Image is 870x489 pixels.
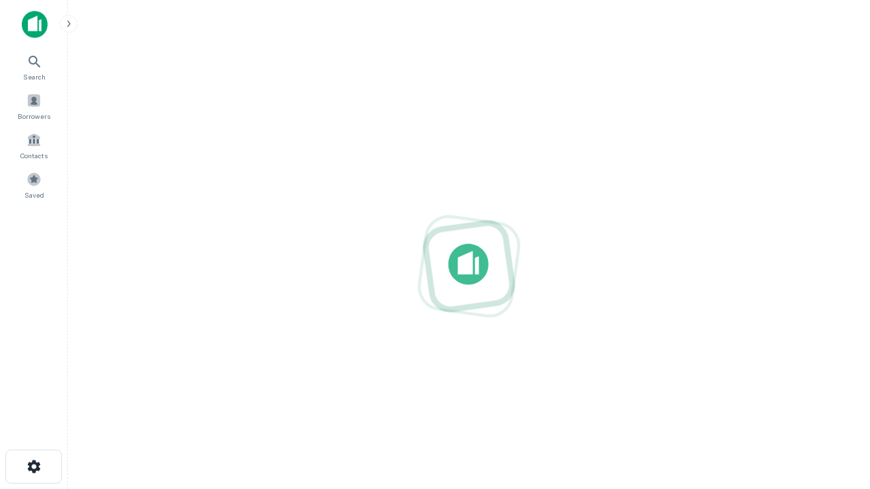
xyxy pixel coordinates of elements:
a: Borrowers [4,88,64,124]
img: capitalize-icon.png [22,11,48,38]
span: Contacts [20,150,48,161]
a: Search [4,48,64,85]
iframe: Chat Widget [802,380,870,446]
span: Borrowers [18,111,50,122]
span: Saved [24,189,44,200]
span: Search [23,71,46,82]
a: Contacts [4,127,64,164]
a: Saved [4,166,64,203]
